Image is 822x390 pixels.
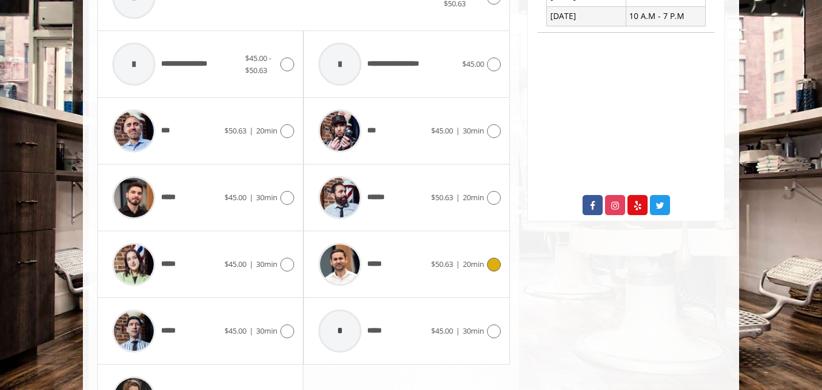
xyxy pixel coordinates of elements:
span: | [456,326,460,336]
span: $50.63 [431,192,453,202]
span: $45.00 [224,259,246,269]
span: | [456,192,460,202]
span: 30min [463,326,484,336]
span: 30min [256,259,277,269]
span: 20min [256,125,277,136]
span: 30min [463,125,484,136]
span: 20min [463,259,484,269]
td: 10 A.M - 7 P.M [626,6,705,26]
span: $50.63 [224,125,246,136]
span: $45.00 [224,326,246,336]
span: 30min [256,192,277,202]
span: | [249,125,253,136]
span: 20min [463,192,484,202]
span: $45.00 [224,192,246,202]
td: [DATE] [547,6,626,26]
span: | [456,259,460,269]
span: | [456,125,460,136]
span: $45.00 - $50.63 [245,53,271,75]
span: 30min [256,326,277,336]
span: | [249,192,253,202]
span: $45.00 [431,326,453,336]
span: $50.63 [431,259,453,269]
span: $45.00 [462,59,484,69]
span: | [249,326,253,336]
span: $45.00 [431,125,453,136]
span: | [249,259,253,269]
